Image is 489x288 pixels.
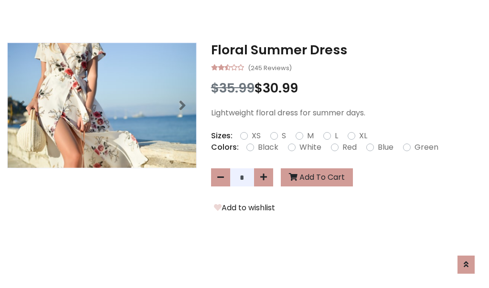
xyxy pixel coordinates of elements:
[415,142,438,153] label: Green
[342,142,357,153] label: Red
[335,130,338,142] label: L
[359,130,367,142] label: XL
[211,142,239,153] p: Colors:
[211,130,233,142] p: Sizes:
[248,62,292,73] small: (245 Reviews)
[211,42,482,58] h3: Floral Summer Dress
[211,202,278,214] button: Add to wishlist
[307,130,314,142] label: M
[263,79,298,97] span: 30.99
[252,130,261,142] label: XS
[211,107,482,119] p: Lightweight floral dress for summer days.
[378,142,393,153] label: Blue
[299,142,321,153] label: White
[211,81,482,96] h3: $
[258,142,278,153] label: Black
[282,130,286,142] label: S
[281,168,353,186] button: Add To Cart
[211,79,255,97] span: $35.99
[8,43,196,168] img: Image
